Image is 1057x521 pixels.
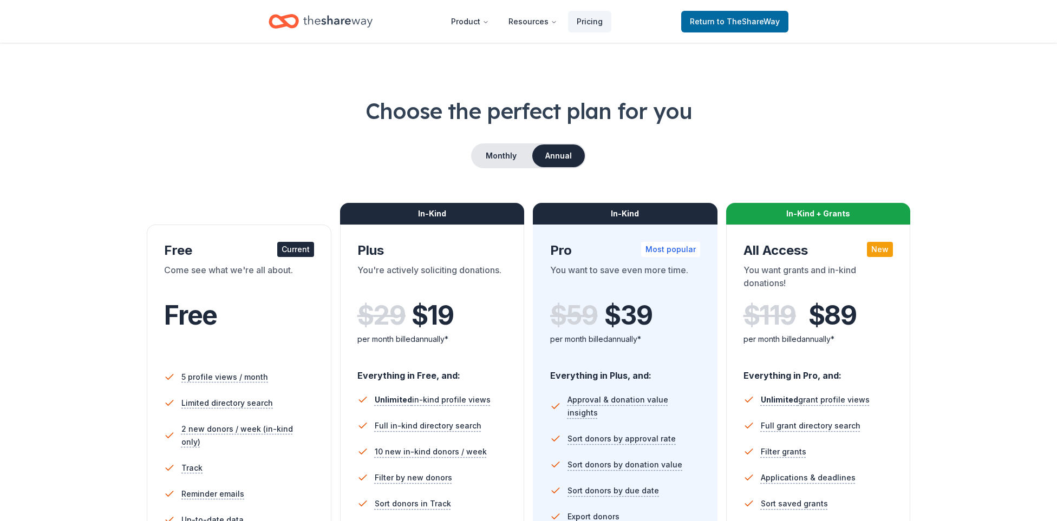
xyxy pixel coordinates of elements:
span: 2 new donors / week (in-kind only) [181,423,314,449]
span: Approval & donation value insights [567,393,700,419]
div: Everything in Pro, and: [743,360,893,382]
span: Sort donors by approval rate [567,432,676,445]
span: grant profile views [761,395,870,404]
div: In-Kind + Grants [726,203,911,225]
div: Current [277,242,314,257]
span: Free [164,299,217,331]
div: You want grants and in-kind donations! [743,263,893,294]
div: Free [164,242,314,259]
span: Filter grants [761,445,806,458]
a: Pricing [568,11,611,32]
h1: Choose the perfect plan for you [43,96,1014,126]
a: Home [269,9,373,34]
div: All Access [743,242,893,259]
span: Sort donors by donation value [567,458,682,471]
div: per month billed annually* [743,333,893,346]
button: Annual [532,144,585,167]
span: $ 89 [808,300,857,331]
span: Unlimited [375,395,412,404]
a: Returnto TheShareWay [681,11,788,32]
span: to TheShareWay [717,17,780,26]
div: Everything in Plus, and: [550,360,700,382]
span: Reminder emails [181,487,244,500]
div: Most popular [641,242,700,257]
div: Come see what we're all about. [164,263,314,294]
span: Sort donors in Track [375,497,451,510]
div: Pro [550,242,700,259]
div: You want to save even more time. [550,263,700,294]
div: New [867,242,893,257]
button: Monthly [472,144,530,167]
span: in-kind profile views [375,395,491,404]
span: Full grant directory search [761,419,860,432]
span: Sort saved grants [761,497,828,510]
button: Resources [500,11,566,32]
button: Product [442,11,498,32]
span: Limited directory search [181,397,273,410]
span: 5 profile views / month [181,371,268,384]
span: Return [690,15,780,28]
span: 10 new in-kind donors / week [375,445,487,458]
span: Sort donors by due date [567,484,659,497]
span: $ 39 [604,300,652,331]
span: $ 19 [412,300,454,331]
span: Full in-kind directory search [375,419,481,432]
div: In-Kind [533,203,717,225]
span: Track [181,461,203,474]
span: Applications & deadlines [761,471,856,484]
div: Everything in Free, and: [357,360,507,382]
span: Unlimited [761,395,798,404]
div: In-Kind [340,203,525,225]
div: Plus [357,242,507,259]
div: per month billed annually* [357,333,507,346]
span: Filter by new donors [375,471,452,484]
nav: Main [442,9,611,34]
div: per month billed annually* [550,333,700,346]
div: You're actively soliciting donations. [357,263,507,294]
